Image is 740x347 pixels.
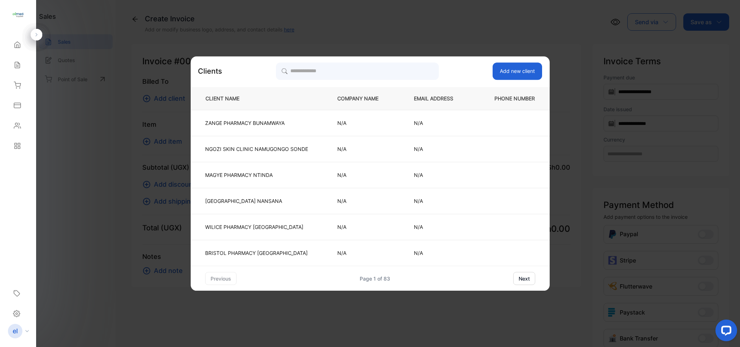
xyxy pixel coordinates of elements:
p: MAGYE PHARMACY NTINDA [205,171,308,179]
p: [GEOGRAPHIC_DATA] NANSANA [205,197,308,205]
p: COMPANY NAME [337,95,390,102]
p: N/A [337,145,390,153]
img: logo [13,9,23,20]
div: Page 1 of 83 [360,275,390,282]
p: Clients [198,66,222,77]
button: next [513,272,535,285]
button: Add new client [493,62,542,80]
p: CLIENT NAME [203,95,313,102]
p: PHONE NUMBER [489,95,538,102]
p: EMAIL ADDRESS [414,95,465,102]
p: N/A [414,223,465,231]
p: N/A [414,145,465,153]
button: previous [205,272,237,285]
p: BRISTOL PHARMACY [GEOGRAPHIC_DATA] [205,249,308,257]
p: N/A [337,171,390,179]
p: N/A [414,171,465,179]
p: el [13,326,18,336]
p: N/A [414,249,465,257]
p: ZANGE PHARMACY BUNAMWAYA [205,119,308,127]
p: N/A [337,223,390,231]
iframe: LiveChat chat widget [710,317,740,347]
p: N/A [337,197,390,205]
p: N/A [414,197,465,205]
p: N/A [337,249,390,257]
p: WILICE PHARMACY [GEOGRAPHIC_DATA] [205,223,308,231]
p: N/A [337,119,390,127]
p: NGOZI SKIN CLINIC NAMUGONGO SONDE [205,145,308,153]
p: N/A [414,119,465,127]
